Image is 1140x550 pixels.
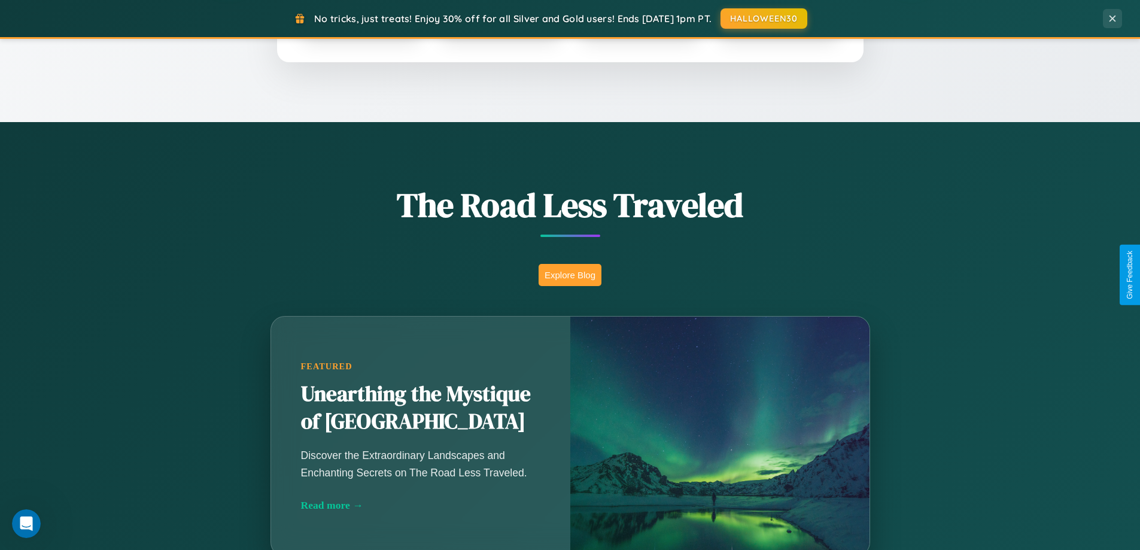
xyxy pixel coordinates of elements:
button: Explore Blog [539,264,601,286]
h2: Unearthing the Mystique of [GEOGRAPHIC_DATA] [301,381,540,436]
button: HALLOWEEN30 [721,8,807,29]
span: No tricks, just treats! Enjoy 30% off for all Silver and Gold users! Ends [DATE] 1pm PT. [314,13,712,25]
div: Give Feedback [1126,251,1134,299]
div: Featured [301,361,540,372]
iframe: Intercom live chat [12,509,41,538]
h1: The Road Less Traveled [211,182,929,228]
div: Read more → [301,499,540,512]
p: Discover the Extraordinary Landscapes and Enchanting Secrets on The Road Less Traveled. [301,447,540,481]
